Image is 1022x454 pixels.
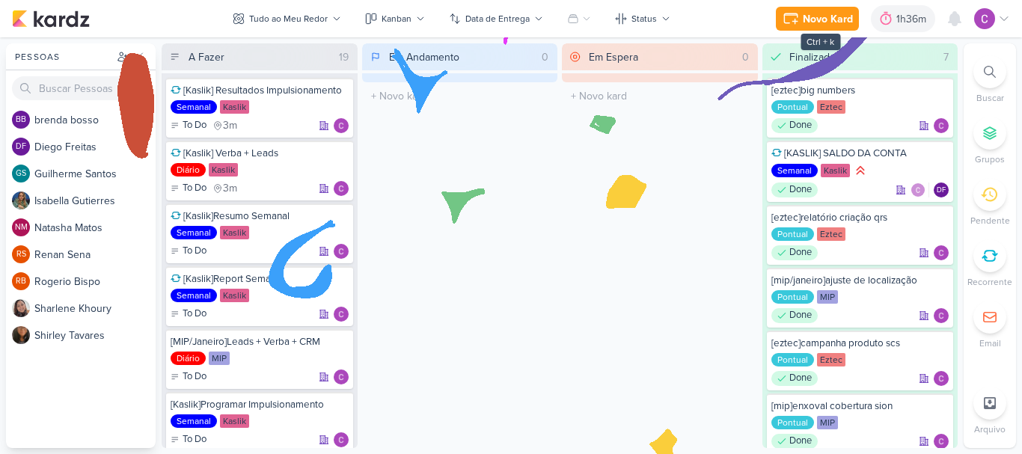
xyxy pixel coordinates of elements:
[183,307,206,322] p: To Do
[171,352,206,365] div: Diário
[223,120,237,131] span: 3m
[12,76,150,100] input: Buscar Pessoas
[334,118,349,133] div: Responsável: Carlos Lima
[771,353,814,366] div: Pontual
[334,118,349,133] img: Carlos Lima
[911,182,925,197] img: Carlos Lima
[771,274,949,287] div: [mip/janeiro]ajuste de localização
[171,163,206,177] div: Diário
[934,245,949,260] img: Carlos Lima
[34,139,156,155] div: D i e g o F r e i t a s
[220,289,249,302] div: Kaslik
[12,191,30,209] img: Isabella Gutierres
[934,308,949,323] div: Responsável: Carlos Lima
[12,111,30,129] div: brenda bosso
[171,272,349,286] div: [Kaslik]Report Semanal
[771,434,818,449] div: Done
[220,414,249,428] div: Kaslik
[171,244,206,259] div: To Do
[12,218,30,236] div: Natasha Matos
[334,307,349,322] div: Responsável: Carlos Lima
[16,251,26,259] p: RS
[934,308,949,323] img: Carlos Lima
[209,163,238,177] div: Kaslik
[171,226,217,239] div: Semanal
[967,275,1012,289] p: Recorrente
[934,371,949,386] div: Responsável: Carlos Lima
[789,434,812,449] p: Done
[934,118,949,133] div: Responsável: Carlos Lima
[334,432,349,447] div: Responsável: Carlos Lima
[771,211,949,224] div: [eztec]relatório criação qrs
[896,11,931,27] div: 1h36m
[34,166,156,182] div: G u i l h e r m e S a n t o s
[220,100,249,114] div: Kaslik
[817,353,845,366] div: Eztec
[565,85,755,107] input: + Novo kard
[212,181,237,196] div: último check-in há 3 meses
[789,308,812,323] p: Done
[771,227,814,241] div: Pontual
[12,326,30,344] img: Shirley Tavares
[334,181,349,196] div: Responsável: Carlos Lima
[771,308,818,323] div: Done
[16,116,26,124] p: bb
[589,49,638,65] div: Em Espera
[334,181,349,196] img: Carlos Lima
[975,153,1005,166] p: Grupos
[34,193,156,209] div: I s a b e l l a G u t i e r r e s
[974,423,1006,436] p: Arquivo
[334,244,349,259] div: Responsável: Carlos Lima
[171,398,349,411] div: [Kaslik]Programar Impulsionamento
[937,49,955,65] div: 7
[16,170,26,178] p: GS
[976,91,1004,105] p: Buscar
[209,352,230,365] div: MIP
[334,369,349,384] img: Carlos Lima
[974,8,995,29] img: Carlos Lima
[934,118,949,133] img: Carlos Lima
[853,163,868,178] div: Prioridade Alta
[171,100,217,114] div: Semanal
[223,183,237,194] span: 3m
[183,369,206,384] p: To Do
[979,337,1001,350] p: Email
[34,112,156,128] div: b r e n d a b o s s o
[171,84,349,97] div: [Kaslik] Resultados Impulsionamento
[970,214,1010,227] p: Pendente
[171,147,349,160] div: [Kaslik] Verba + Leads
[817,290,838,304] div: MIP
[12,138,30,156] div: Diego Freitas
[34,247,156,263] div: R e n a n S e n a
[771,337,949,350] div: [eztec]campanha produto scs
[171,118,206,133] div: To Do
[212,118,237,133] div: último check-in há 3 meses
[183,244,206,259] p: To Do
[771,399,949,413] div: [mip]enxoval cobertura sion
[12,10,90,28] img: kardz.app
[183,118,206,133] p: To Do
[771,182,818,197] div: Done
[801,34,840,50] div: Ctrl + k
[817,227,845,241] div: Eztec
[937,187,946,194] p: DF
[34,274,156,289] div: R o g e r i o B i s p o
[821,164,850,177] div: Kaslik
[789,371,812,386] p: Done
[334,307,349,322] img: Carlos Lima
[934,182,949,197] div: Responsável: Diego Freitas
[171,307,206,322] div: To Do
[789,118,812,133] p: Done
[771,164,818,177] div: Semanal
[771,245,818,260] div: Done
[736,49,755,65] div: 0
[771,371,818,386] div: Done
[12,272,30,290] div: Rogerio Bispo
[12,165,30,182] div: Guilherme Santos
[789,245,812,260] p: Done
[171,181,206,196] div: To Do
[16,277,26,286] p: RB
[333,49,355,65] div: 19
[16,143,26,151] p: DF
[34,220,156,236] div: N a t a s h a M a t o s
